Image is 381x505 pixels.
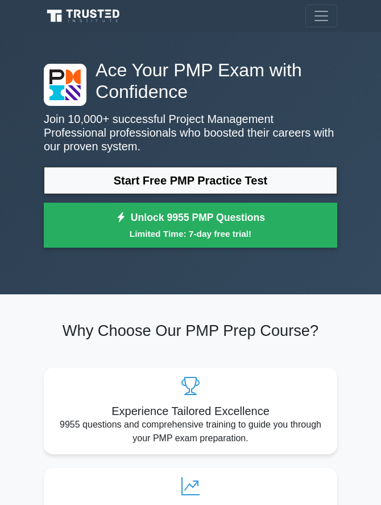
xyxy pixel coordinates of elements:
[44,167,337,194] a: Start Free PMP Practice Test
[44,322,337,340] h2: Why Choose Our PMP Prep Course?
[53,404,328,418] h5: Experience Tailored Excellence
[58,227,323,240] small: Limited Time: 7-day free trial!
[53,418,328,445] p: 9955 questions and comprehensive training to guide you through your PMP exam preparation.
[44,59,337,103] h1: Ace Your PMP Exam with Confidence
[44,112,337,153] p: Join 10,000+ successful Project Management Professional professionals who boosted their careers w...
[44,203,337,248] a: Unlock 9955 PMP QuestionsLimited Time: 7-day free trial!
[305,5,337,27] button: Toggle navigation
